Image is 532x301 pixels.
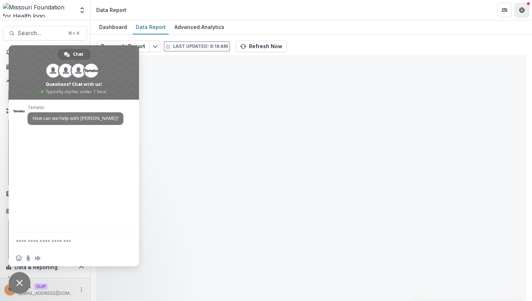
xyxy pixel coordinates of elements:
span: Chat [73,49,83,60]
a: Data Report [133,20,169,34]
a: Close chat [9,272,30,294]
span: Audio message [35,255,41,261]
a: Dashboard [3,61,87,73]
a: Dashboard [96,20,130,34]
a: Dashboard [12,276,87,288]
p: Staff [34,283,48,290]
button: Search... [3,26,87,41]
button: Open entity switcher [77,3,87,17]
button: Proposals Report [96,41,150,52]
button: More [77,285,86,294]
div: Data Report [96,6,126,14]
div: Advanced Analytics [172,22,227,32]
div: Data Report [133,22,169,32]
nav: breadcrumb [93,5,129,15]
textarea: Compose your message... [16,232,117,250]
div: ⌘ + K [67,29,81,37]
div: Nitin [9,287,12,292]
button: Edit selected report [149,41,161,52]
button: Refresh Now [236,41,287,52]
span: Send a file [25,255,31,261]
span: Temelio [28,105,123,110]
a: Advanced Analytics [172,20,227,34]
p: [EMAIL_ADDRESS][DOMAIN_NAME] [19,290,74,297]
span: Data & Reporting [14,264,76,271]
a: Chat [58,49,90,60]
span: How can we help with [PERSON_NAME]? [33,115,118,121]
p: Last updated: 8:18 AM [173,43,228,50]
button: Open Activity [3,76,87,87]
span: Search... [18,30,64,37]
button: Notifications [3,46,87,58]
button: Open Contacts [3,205,87,217]
button: Open Documents [3,188,87,200]
button: Partners [497,3,512,17]
button: Open Data & Reporting [3,262,87,273]
button: Get Help [515,3,529,17]
button: Open Workflows [3,105,87,117]
span: Insert an emoji [16,255,22,261]
div: Dashboard [96,22,130,32]
img: Missouri Foundation for Health logo [3,3,74,17]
